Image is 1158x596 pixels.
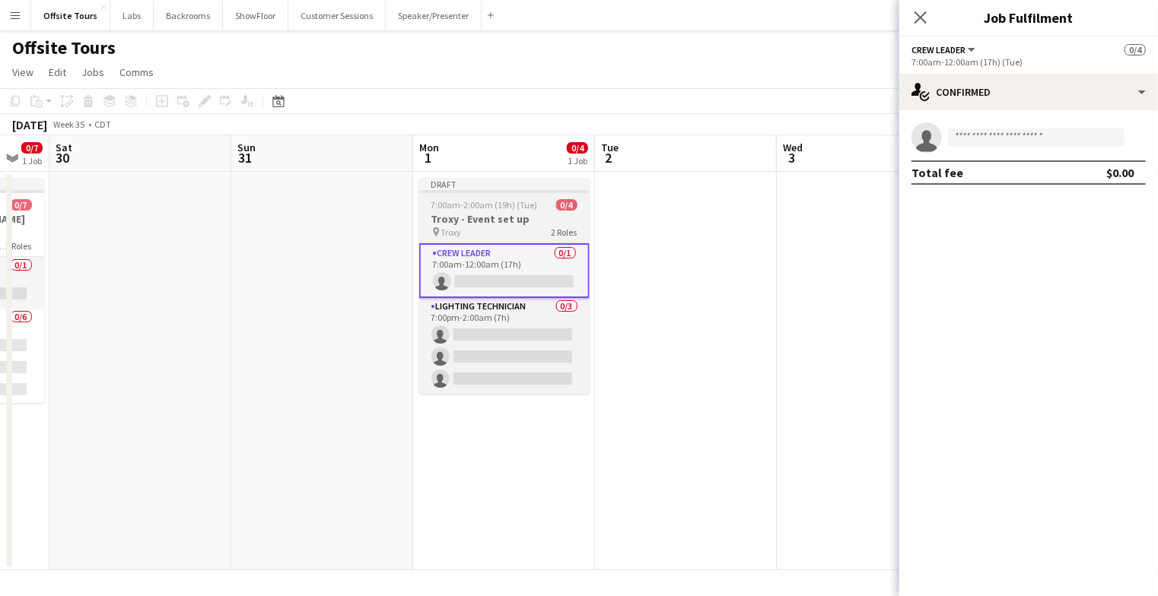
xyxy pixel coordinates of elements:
span: 3 [781,149,803,166]
span: 0/4 [567,142,588,154]
span: 2 Roles [552,227,577,238]
div: Total fee [911,165,963,180]
button: ShowFloor [223,1,288,30]
div: CDT [94,119,111,130]
div: Confirmed [899,74,1158,110]
span: Troxy [441,227,462,238]
span: 7:00am-2:00am (19h) (Tue) [431,199,538,211]
div: 1 Job [568,155,587,166]
a: Edit [43,62,72,82]
a: View [6,62,40,82]
span: 31 [235,149,256,166]
span: View [12,65,33,79]
div: 7:00am-12:00am (17h) (Tue) [911,56,1146,68]
button: Labs [110,1,154,30]
a: Comms [113,62,160,82]
a: Jobs [75,62,110,82]
div: [DATE] [12,117,47,132]
h1: Offsite Tours [12,36,116,59]
span: 30 [53,149,72,166]
span: Sun [237,141,256,154]
button: Crew Leader [911,44,978,55]
span: Mon [419,141,439,154]
div: 1 Job [22,155,42,166]
div: Draft [419,178,590,190]
span: 2 Roles [6,240,32,252]
span: 0/7 [21,142,43,154]
span: Comms [119,65,154,79]
span: Crew Leader [911,44,966,55]
button: Backrooms [154,1,223,30]
span: Sat [56,141,72,154]
span: Tue [601,141,619,154]
button: Customer Sessions [288,1,386,30]
app-job-card: Draft7:00am-2:00am (19h) (Tue)0/4Troxy - Event set up Troxy2 RolesCrew Leader0/17:00am-12:00am (1... [419,178,590,394]
h3: Job Fulfilment [899,8,1158,27]
h3: Troxy - Event set up [419,212,590,226]
span: 0/4 [556,199,577,211]
div: $0.00 [1106,165,1134,180]
span: 1 [417,149,439,166]
span: Edit [49,65,66,79]
span: 0/4 [1125,44,1146,55]
span: Jobs [81,65,104,79]
span: 2 [599,149,619,166]
span: 0/7 [11,199,32,211]
app-card-role: Crew Leader0/17:00am-12:00am (17h) [419,243,590,298]
button: Speaker/Presenter [386,1,482,30]
span: Wed [783,141,803,154]
span: Week 35 [50,119,88,130]
button: Offsite Tours [31,1,110,30]
app-card-role: Lighting technician0/37:00pm-2:00am (7h) [419,298,590,394]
